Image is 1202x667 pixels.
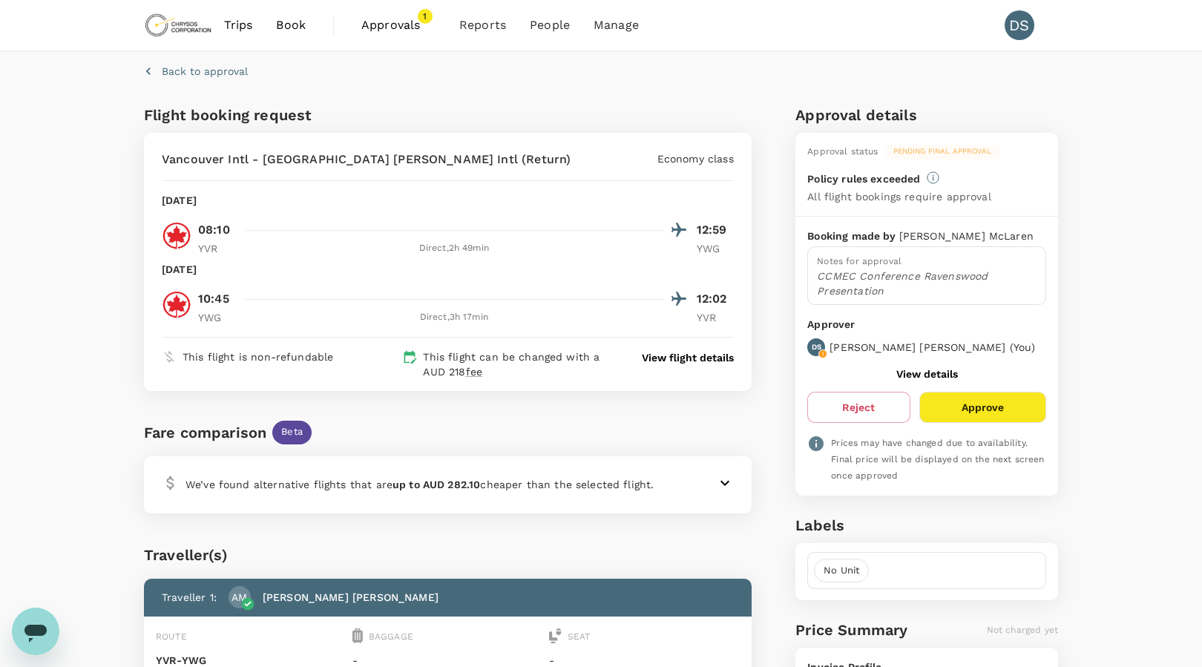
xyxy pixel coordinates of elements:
div: Approval status [807,145,878,160]
button: View flight details [642,350,734,365]
button: Back to approval [144,64,248,79]
p: [DATE] [162,193,197,208]
span: Seat [568,631,591,642]
p: 10:45 [198,290,229,308]
p: We’ve found alternative flights that are cheaper than the selected flight. [185,477,654,492]
p: Vancouver Intl - [GEOGRAPHIC_DATA] [PERSON_NAME] Intl (Return) [162,151,571,168]
img: seat-icon [549,628,562,643]
p: [DATE] [162,262,197,277]
p: YWG [198,310,235,325]
div: Direct , 2h 49min [244,241,664,256]
h6: Price Summary [795,618,907,642]
button: Reject [807,392,910,423]
button: View details [896,368,958,380]
p: 12:59 [697,221,734,239]
p: [PERSON_NAME] [PERSON_NAME] [263,590,439,605]
span: Trips [224,16,253,34]
span: Beta [272,425,312,439]
p: This flight can be changed with a AUD 218 [423,349,613,379]
span: Baggage [369,631,413,642]
p: Traveller 1 : [162,590,217,605]
p: YWG [697,241,734,256]
span: Pending final approval [884,146,1000,157]
p: Economy class [657,151,734,166]
p: 08:10 [198,221,230,239]
span: Route [156,631,187,642]
p: [PERSON_NAME] McLaren [899,229,1034,243]
p: Booking made by [807,229,899,243]
p: YVR [697,310,734,325]
div: Traveller(s) [144,543,752,567]
p: All flight bookings require approval [807,189,991,204]
span: Book [276,16,306,34]
span: Not charged yet [987,625,1058,635]
p: Approver [807,317,1046,332]
button: Approve [919,392,1046,423]
img: AC [162,221,191,251]
p: CCMEC Conference Ravenswood Presentation [817,269,1037,298]
span: Notes for approval [817,256,902,266]
p: YVR [198,241,235,256]
span: Approvals [361,16,436,34]
span: 1 [418,9,433,24]
h6: Approval details [795,103,1058,127]
span: Prices may have changed due to availability. Final price will be displayed on the next screen onc... [831,438,1044,481]
img: AC [162,290,191,320]
span: Manage [594,16,639,34]
span: fee [466,366,482,378]
p: This flight is non-refundable [183,349,333,364]
div: Fare comparison [144,421,266,444]
span: Reports [459,16,506,34]
p: Back to approval [162,64,248,79]
p: 12:02 [697,290,734,308]
b: up to AUD 282.10 [393,479,480,490]
div: Direct , 3h 17min [244,310,664,325]
h6: Flight booking request [144,103,444,127]
span: No Unit [815,564,868,578]
img: Chrysos Corporation [144,9,212,42]
p: Policy rules exceeded [807,171,920,186]
span: People [530,16,570,34]
h6: Labels [795,513,1058,537]
iframe: Button to launch messaging window [12,608,59,655]
p: [PERSON_NAME] [PERSON_NAME] ( You ) [830,340,1035,355]
p: DS [812,342,821,352]
img: baggage-icon [352,628,363,643]
p: AM [231,590,247,605]
div: DS [1005,10,1034,40]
